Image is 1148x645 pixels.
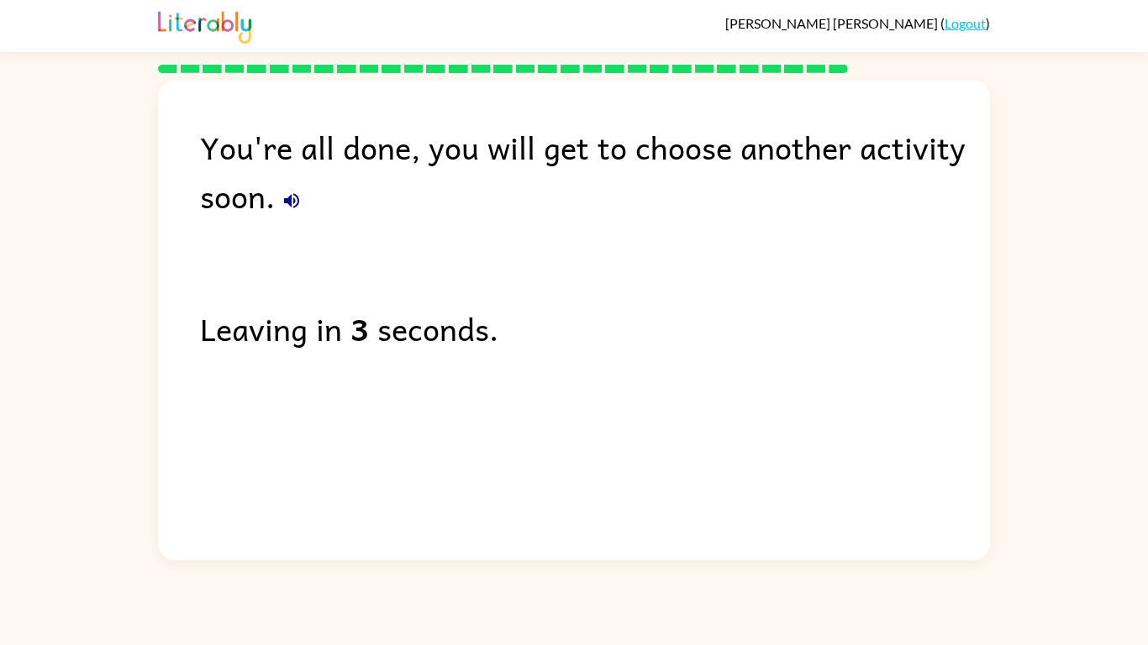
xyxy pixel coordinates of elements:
b: 3 [350,304,369,353]
div: You're all done, you will get to choose another activity soon. [200,123,990,220]
span: [PERSON_NAME] [PERSON_NAME] [725,15,940,31]
div: ( ) [725,15,990,31]
div: Leaving in seconds. [200,304,990,353]
img: Literably [158,7,251,44]
a: Logout [945,15,986,31]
